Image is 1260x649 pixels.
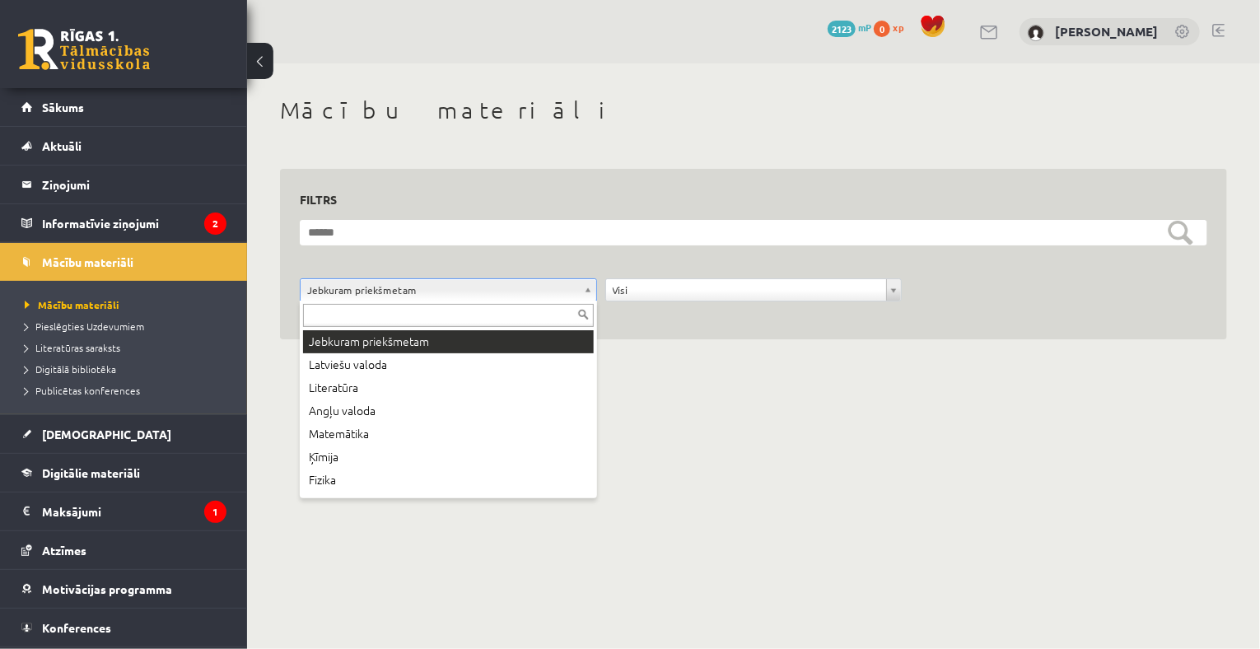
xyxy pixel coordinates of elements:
[303,353,594,376] div: Latviešu valoda
[303,399,594,423] div: Angļu valoda
[303,492,594,515] div: Ģeogrāfija
[303,469,594,492] div: Fizika
[303,446,594,469] div: Ķīmija
[303,423,594,446] div: Matemātika
[303,330,594,353] div: Jebkuram priekšmetam
[303,376,594,399] div: Literatūra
